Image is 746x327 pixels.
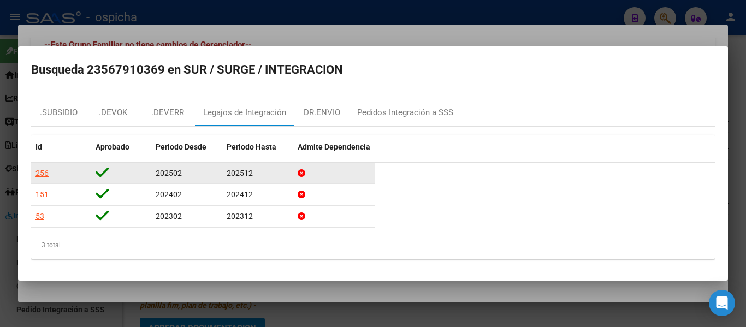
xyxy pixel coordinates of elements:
div: Pedidos Integración a SSS [357,106,453,119]
span: 202512 [227,169,253,177]
div: DR.ENVIO [304,106,340,119]
div: 151 [35,188,49,201]
datatable-header-cell: Admite Dependencia [293,135,375,159]
div: 256 [35,167,49,180]
span: Periodo Hasta [227,142,276,151]
div: .DEVERR [151,106,184,119]
span: 202402 [156,190,182,199]
span: Admite Dependencia [298,142,370,151]
div: 53 [35,210,44,223]
div: Open Intercom Messenger [709,290,735,316]
span: Periodo Desde [156,142,206,151]
datatable-header-cell: Aprobado [91,135,151,159]
span: Aprobado [96,142,129,151]
span: 202312 [227,212,253,221]
span: 202412 [227,190,253,199]
div: .DEVOK [99,106,127,119]
div: Legajos de Integración [203,106,286,119]
h2: Busqueda 23567910369 en SUR / SURGE / INTEGRACION [31,60,715,80]
datatable-header-cell: Periodo Desde [151,135,222,159]
span: 202502 [156,169,182,177]
div: 3 total [31,231,715,259]
span: Id [35,142,42,151]
span: 202302 [156,212,182,221]
datatable-header-cell: Periodo Hasta [222,135,293,159]
datatable-header-cell: Id [31,135,91,159]
div: .SUBSIDIO [40,106,78,119]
